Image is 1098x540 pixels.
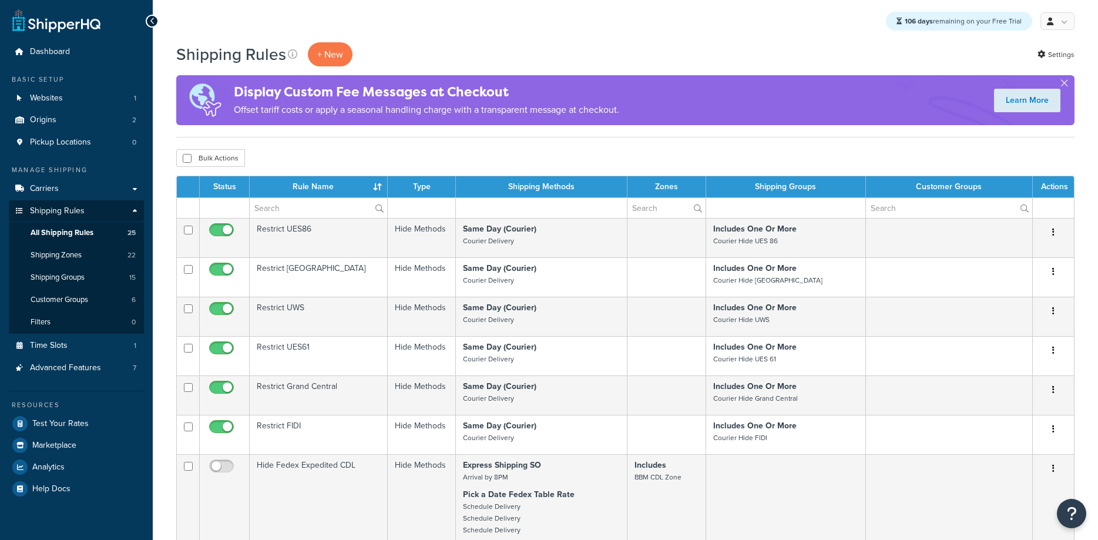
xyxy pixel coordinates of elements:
[9,222,144,244] li: All Shipping Rules
[9,200,144,334] li: Shipping Rules
[234,102,619,118] p: Offset tariff costs or apply a seasonal handling charge with a transparent message at checkout.
[9,109,144,131] li: Origins
[9,413,144,434] a: Test Your Rates
[31,273,85,283] span: Shipping Groups
[9,244,144,266] li: Shipping Zones
[30,184,59,194] span: Carriers
[463,432,514,443] small: Courier Delivery
[713,432,767,443] small: Courier Hide FIDI
[9,289,144,311] li: Customer Groups
[250,176,388,197] th: Rule Name : activate to sort column ascending
[132,295,136,305] span: 6
[713,314,770,325] small: Courier Hide UWS
[30,115,56,125] span: Origins
[9,109,144,131] a: Origins 2
[713,301,797,314] strong: Includes One Or More
[30,137,91,147] span: Pickup Locations
[627,176,706,197] th: Zones
[388,336,456,375] td: Hide Methods
[250,257,388,297] td: Restrict [GEOGRAPHIC_DATA]
[456,176,627,197] th: Shipping Methods
[132,137,136,147] span: 0
[9,435,144,456] a: Marketplace
[9,357,144,379] a: Advanced Features 7
[866,176,1033,197] th: Customer Groups
[9,200,144,222] a: Shipping Rules
[634,459,666,471] strong: Includes
[9,311,144,333] li: Filters
[31,250,82,260] span: Shipping Zones
[12,9,100,32] a: ShipperHQ Home
[388,218,456,257] td: Hide Methods
[127,228,136,238] span: 25
[713,275,822,286] small: Courier Hide [GEOGRAPHIC_DATA]
[30,206,85,216] span: Shipping Rules
[9,335,144,357] a: Time Slots 1
[9,267,144,289] a: Shipping Groups 15
[250,336,388,375] td: Restrict UES61
[1057,499,1086,528] button: Open Resource Center
[9,457,144,478] a: Analytics
[463,301,536,314] strong: Same Day (Courier)
[9,400,144,410] div: Resources
[9,289,144,311] a: Customer Groups 6
[176,149,245,167] button: Bulk Actions
[9,311,144,333] a: Filters 0
[30,341,68,351] span: Time Slots
[32,441,76,451] span: Marketplace
[463,354,514,364] small: Courier Delivery
[9,88,144,109] a: Websites 1
[9,222,144,244] a: All Shipping Rules 25
[9,41,144,63] a: Dashboard
[463,472,508,482] small: Arrival by 8PM
[9,88,144,109] li: Websites
[9,178,144,200] a: Carriers
[463,275,514,286] small: Courier Delivery
[1033,176,1074,197] th: Actions
[133,363,136,373] span: 7
[706,176,866,197] th: Shipping Groups
[463,420,536,432] strong: Same Day (Courier)
[713,236,778,246] small: Courier Hide UES 86
[134,93,136,103] span: 1
[30,47,70,57] span: Dashboard
[132,317,136,327] span: 0
[463,380,536,393] strong: Same Day (Courier)
[234,82,619,102] h4: Display Custom Fee Messages at Checkout
[308,42,352,66] p: + New
[463,341,536,353] strong: Same Day (Courier)
[388,375,456,415] td: Hide Methods
[713,223,797,235] strong: Includes One Or More
[9,478,144,499] li: Help Docs
[30,93,63,103] span: Websites
[9,244,144,266] a: Shipping Zones 22
[463,223,536,235] strong: Same Day (Courier)
[32,419,89,429] span: Test Your Rates
[250,375,388,415] td: Restrict Grand Central
[129,273,136,283] span: 15
[250,415,388,454] td: Restrict FIDI
[9,75,144,85] div: Basic Setup
[9,132,144,153] li: Pickup Locations
[713,341,797,353] strong: Includes One Or More
[463,459,541,471] strong: Express Shipping SO
[132,115,136,125] span: 2
[713,393,798,404] small: Courier Hide Grand Central
[713,380,797,393] strong: Includes One Or More
[463,488,575,501] strong: Pick a Date Fedex Table Rate
[886,12,1032,31] div: remaining on your Free Trial
[9,357,144,379] li: Advanced Features
[905,16,933,26] strong: 106 days
[31,317,51,327] span: Filters
[200,176,250,197] th: Status
[463,236,514,246] small: Courier Delivery
[176,43,286,66] h1: Shipping Rules
[1037,46,1075,63] a: Settings
[127,250,136,260] span: 22
[32,484,70,494] span: Help Docs
[388,176,456,197] th: Type
[713,262,797,274] strong: Includes One Or More
[250,218,388,257] td: Restrict UES86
